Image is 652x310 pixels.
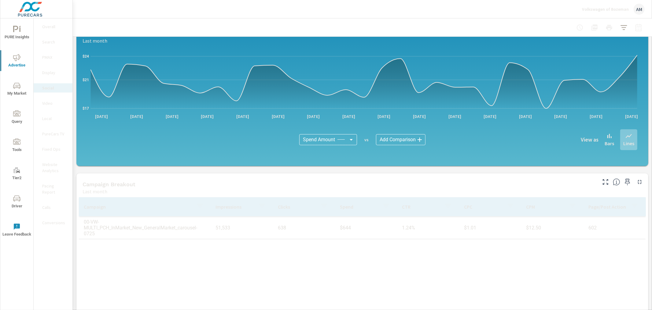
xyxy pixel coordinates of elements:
[42,161,68,174] p: Website Analytics
[634,4,645,15] div: AM
[197,113,218,119] p: [DATE]
[34,129,72,138] div: PureCars TV
[0,18,33,244] div: nav menu
[216,204,253,210] p: Impressions
[232,113,253,119] p: [DATE]
[84,204,191,210] p: Campaign
[444,113,466,119] p: [DATE]
[581,137,599,143] h6: View as
[42,85,68,91] p: Social
[34,145,72,154] div: Fixed Ops
[34,114,72,123] div: Local
[83,78,89,82] text: $21
[303,113,324,119] p: [DATE]
[34,99,72,108] div: Video
[632,21,645,34] button: Select Date Range
[303,137,335,143] span: Spend Amount
[2,138,31,153] span: Tools
[83,188,107,195] p: Last month
[621,113,642,119] p: [DATE]
[623,177,632,187] span: Save this to your personalized report
[2,110,31,125] span: Query
[603,21,615,34] button: Print Report
[267,113,289,119] p: [DATE]
[79,214,211,241] td: 00-VW-MULTI_PCH_InMarket_New_GeneralMarket_carousel-0725
[613,178,620,186] span: This is a summary of Social performance results by campaign. Each column can be sorted.
[605,140,614,147] p: Bars
[211,220,273,236] td: 51,533
[34,22,72,31] div: Overall
[42,220,68,226] p: Conversions
[584,220,646,236] td: 602
[340,204,378,210] p: Spend
[335,220,397,236] td: $644
[2,195,31,210] span: Driver
[161,113,183,119] p: [DATE]
[42,54,68,60] p: PMAX
[83,54,89,59] text: $24
[34,218,72,227] div: Conversions
[526,204,564,210] p: CPM
[2,82,31,97] span: My Market
[299,134,357,145] div: Spend Amount
[515,113,536,119] p: [DATE]
[588,204,626,210] p: Page/Post Action
[635,177,645,187] button: Minimize Widget
[585,113,607,119] p: [DATE]
[34,160,72,175] div: Website Analytics
[42,39,68,45] p: Search
[34,53,72,62] div: PMAX
[479,113,501,119] p: [DATE]
[126,113,147,119] p: [DATE]
[42,24,68,30] p: Overall
[42,183,68,195] p: Pacing Report
[42,131,68,137] p: PureCars TV
[91,113,112,119] p: [DATE]
[34,181,72,197] div: Pacing Report
[338,113,359,119] p: [DATE]
[278,204,315,210] p: Clicks
[601,177,610,187] button: Make Fullscreen
[34,68,72,77] div: Display
[380,137,416,143] span: Add Comparison
[42,204,68,210] p: Calls
[42,100,68,106] p: Video
[34,37,72,47] div: Search
[376,134,425,145] div: Add Comparison
[273,220,335,236] td: 638
[42,70,68,76] p: Display
[42,146,68,152] p: Fixed Ops
[402,204,440,210] p: CTR
[34,83,72,93] div: Social
[618,21,630,34] button: Apply Filters
[521,220,584,236] td: $12.50
[397,220,459,236] td: 1.24%
[464,204,502,210] p: CPC
[83,181,135,187] h5: Campaign Breakout
[2,167,31,182] span: Tier2
[623,140,634,147] p: Lines
[588,21,601,34] button: "Export Report to PDF"
[2,223,31,238] span: Leave Feedback
[459,220,521,236] td: $1.01
[83,37,107,44] p: Last month
[83,106,89,111] text: $17
[42,115,68,122] p: Local
[34,203,72,212] div: Calls
[550,113,572,119] p: [DATE]
[2,26,31,41] span: PURE Insights
[374,113,395,119] p: [DATE]
[582,6,629,12] p: Volkswagen of Bozeman
[2,54,31,69] span: Advertise
[357,137,376,142] p: vs
[409,113,430,119] p: [DATE]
